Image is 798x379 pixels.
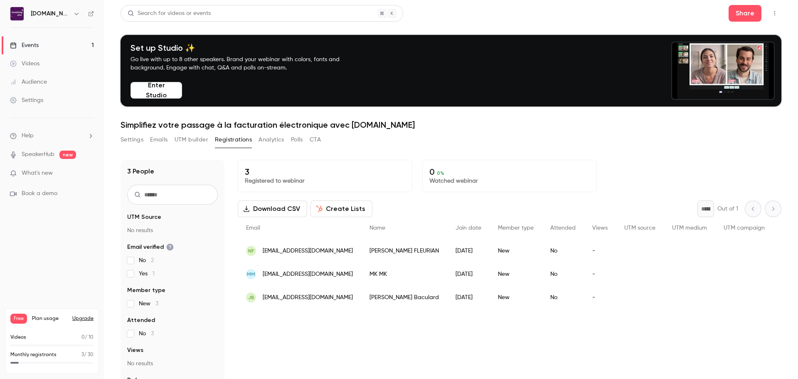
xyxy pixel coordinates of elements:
[542,286,584,309] div: No
[139,300,158,308] span: New
[10,7,24,20] img: Invoicing.plus
[10,131,94,140] li: help-dropdown-opener
[10,59,39,68] div: Videos
[22,169,53,178] span: What's new
[310,133,321,146] button: CTA
[724,225,765,231] span: UTM campaign
[447,263,490,286] div: [DATE]
[81,351,94,359] p: / 30
[584,286,616,309] div: -
[31,10,70,18] h6: [DOMAIN_NAME]
[263,270,353,279] span: [EMAIL_ADDRESS][DOMAIN_NAME]
[490,239,542,263] div: New
[259,133,284,146] button: Analytics
[155,301,158,307] span: 3
[139,329,154,338] span: No
[128,9,211,18] div: Search for videos or events
[150,133,167,146] button: Emails
[131,43,359,53] h4: Set up Studio ✨
[437,170,444,176] span: 0 %
[245,167,405,177] p: 3
[247,270,255,278] span: MM
[127,243,174,251] span: Email verified
[672,225,707,231] span: UTM medium
[10,96,43,104] div: Settings
[447,239,490,263] div: [DATE]
[72,315,94,322] button: Upgrade
[22,131,34,140] span: Help
[263,293,353,302] span: [EMAIL_ADDRESS][DOMAIN_NAME]
[361,263,447,286] div: MK MK
[550,225,576,231] span: Attended
[139,270,155,278] span: Yes
[717,205,738,213] p: Out of 1
[361,239,447,263] div: [PERSON_NAME] FLEURIAN
[121,120,781,130] h1: Simplifiez votre passage à la facturation électronique avec [DOMAIN_NAME]
[10,41,39,50] div: Events
[263,247,353,255] span: [EMAIL_ADDRESS][DOMAIN_NAME]
[131,55,359,72] p: Go live with up to 8 other speakers. Brand your webinar with colors, fonts and background. Engage...
[592,225,608,231] span: Views
[246,225,260,231] span: Email
[127,166,154,176] h1: 3 People
[624,225,655,231] span: UTM source
[498,225,534,231] span: Member type
[490,286,542,309] div: New
[215,133,252,146] button: Registrations
[447,286,490,309] div: [DATE]
[175,133,208,146] button: UTM builder
[369,225,385,231] span: Name
[729,5,761,22] button: Share
[248,247,254,255] span: NF
[127,213,161,221] span: UTM Source
[81,335,85,340] span: 0
[127,359,218,368] p: No results
[127,316,155,325] span: Attended
[542,263,584,286] div: No
[127,226,218,235] p: No results
[238,201,307,217] button: Download CSV
[429,167,590,177] p: 0
[32,315,67,322] span: Plan usage
[291,133,303,146] button: Polls
[139,256,154,265] span: No
[151,258,154,263] span: 2
[131,82,182,99] button: Enter Studio
[490,263,542,286] div: New
[81,334,94,341] p: / 10
[153,271,155,277] span: 1
[456,225,481,231] span: Join date
[59,151,76,159] span: new
[81,352,84,357] span: 3
[248,294,254,301] span: JB
[429,177,590,185] p: Watched webinar
[584,263,616,286] div: -
[22,150,54,159] a: SpeakerHub
[22,189,57,198] span: Book a demo
[10,314,27,324] span: Free
[127,346,143,354] span: Views
[361,286,447,309] div: [PERSON_NAME] Baculard
[10,351,57,359] p: Monthly registrants
[84,170,94,177] iframe: Noticeable Trigger
[10,334,26,341] p: Videos
[121,133,143,146] button: Settings
[151,331,154,337] span: 3
[245,177,405,185] p: Registered to webinar
[10,78,47,86] div: Audience
[127,286,165,295] span: Member type
[542,239,584,263] div: No
[584,239,616,263] div: -
[310,201,372,217] button: Create Lists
